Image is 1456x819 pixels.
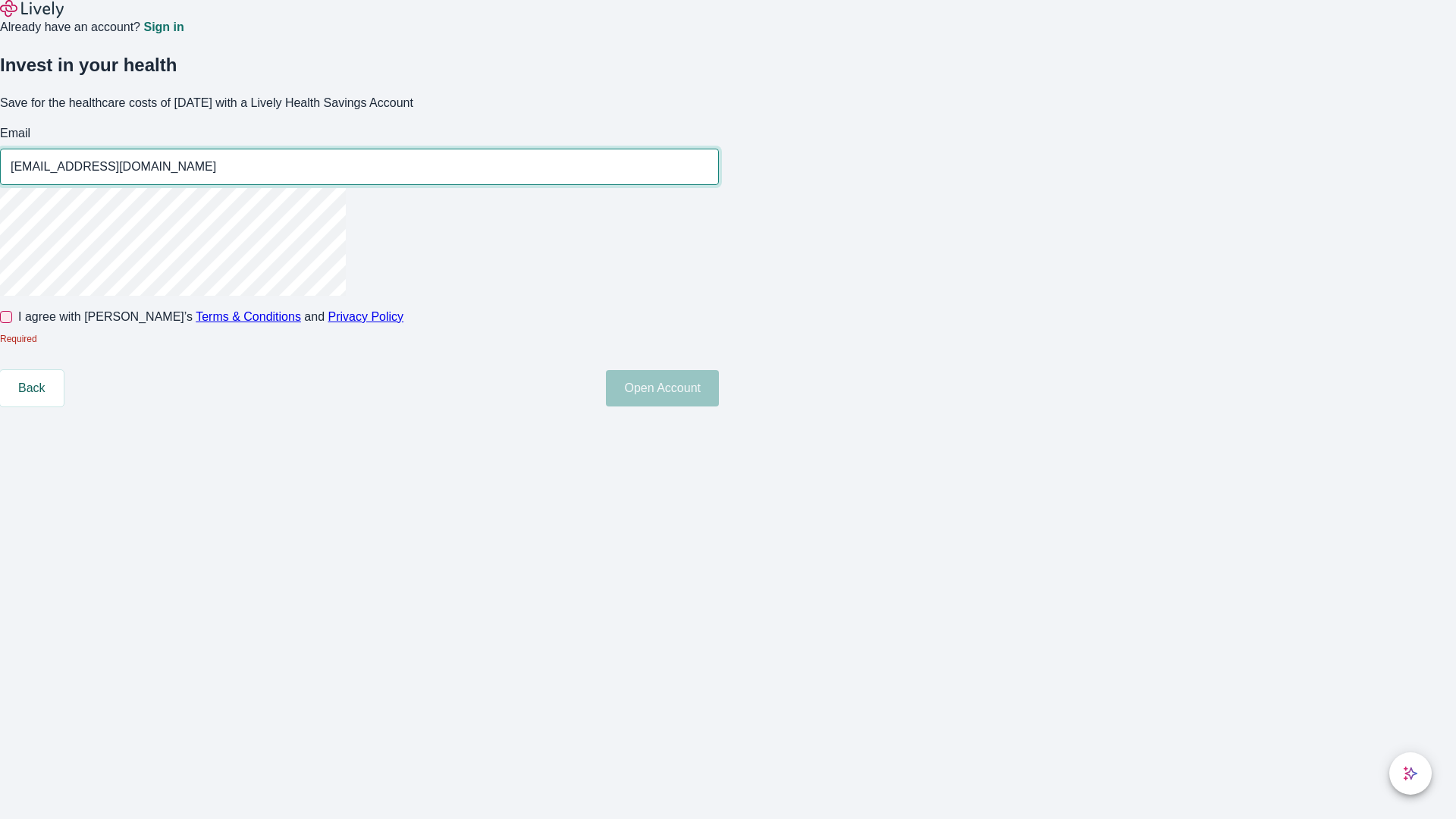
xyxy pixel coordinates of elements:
[328,310,404,323] a: Privacy Policy
[1389,752,1432,795] button: chat
[143,21,184,33] a: Sign in
[18,308,403,326] span: I agree with [PERSON_NAME]’s and
[196,310,301,323] a: Terms & Conditions
[1403,766,1418,781] svg: Lively AI Assistant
